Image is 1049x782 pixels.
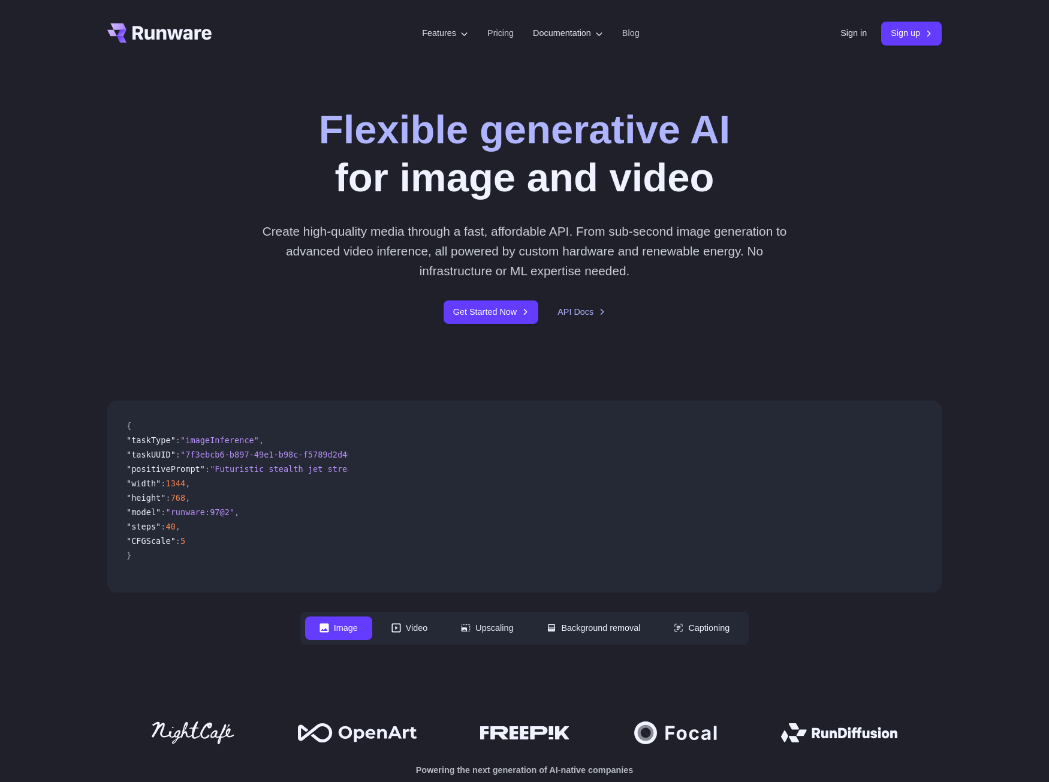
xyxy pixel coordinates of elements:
h1: for image and video [319,106,730,202]
a: API Docs [557,305,605,319]
span: "imageInference" [180,435,259,445]
span: , [259,435,264,445]
span: "7f3ebcb6-b897-49e1-b98c-f5789d2d40d7" [180,450,367,459]
span: "model" [126,507,161,517]
label: Features [422,26,468,40]
a: Sign in [840,26,867,40]
span: 5 [180,536,185,546]
span: "Futuristic stealth jet streaking through a neon-lit cityscape with glowing purple exhaust" [210,464,656,474]
span: , [185,479,190,488]
span: 768 [171,493,186,503]
button: Captioning [659,616,744,640]
span: : [176,450,180,459]
span: 40 [165,522,175,531]
strong: Flexible generative AI [319,107,730,152]
span: "taskType" [126,435,176,445]
a: Pricing [487,26,514,40]
span: 1344 [165,479,185,488]
span: "taskUUID" [126,450,176,459]
a: Blog [622,26,640,40]
span: } [126,551,131,560]
span: : [205,464,210,474]
span: "CFGScale" [126,536,176,546]
label: Documentation [533,26,603,40]
span: "steps" [126,522,161,531]
span: : [165,493,170,503]
p: Create high-quality media through a fast, affordable API. From sub-second image generation to adv... [258,221,792,281]
a: Go to / [107,23,212,43]
span: : [176,435,180,445]
a: Get Started Now [444,300,538,324]
span: , [176,522,180,531]
p: Powering the next generation of AI-native companies [107,763,942,777]
span: : [161,507,165,517]
span: : [176,536,180,546]
button: Video [377,616,442,640]
button: Upscaling [447,616,527,640]
span: , [234,507,239,517]
span: "positivePrompt" [126,464,205,474]
span: "runware:97@2" [165,507,234,517]
span: { [126,421,131,431]
a: Sign up [881,22,942,45]
span: "width" [126,479,161,488]
span: : [161,522,165,531]
button: Background removal [532,616,655,640]
span: "height" [126,493,165,503]
span: , [185,493,190,503]
button: Image [305,616,372,640]
span: : [161,479,165,488]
